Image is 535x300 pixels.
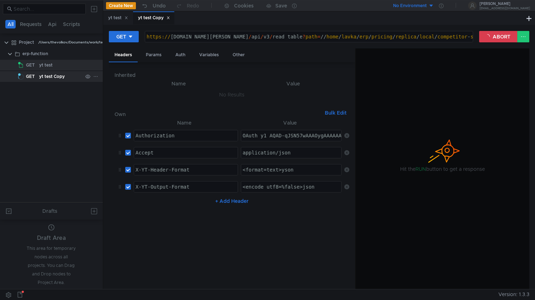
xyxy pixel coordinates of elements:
div: yt test Copy [138,14,170,22]
th: Value [237,79,349,88]
button: Undo [136,0,171,11]
th: Name [131,119,238,127]
button: Bulk Edit [322,109,349,117]
div: Other [227,48,250,62]
h6: Inherited [115,71,350,79]
nz-embed-empty: No Results [219,91,244,98]
div: erp-function [22,48,48,59]
button: ABORT [479,31,518,42]
button: Requests [18,20,44,28]
div: GET [116,33,126,41]
span: GET [26,60,35,70]
div: Cookies [234,1,254,10]
div: Undo [153,1,166,10]
button: Api [46,20,59,28]
th: Value [238,119,341,127]
div: Project [19,37,34,48]
button: Create New [106,2,136,9]
button: Scripts [61,20,82,28]
div: Variables [194,48,224,62]
div: yt test [108,14,128,22]
div: Headers [109,48,138,62]
div: [PERSON_NAME] [480,2,530,6]
div: Save [275,3,287,8]
div: Drafts [42,207,57,215]
div: yt test Copy [39,71,65,82]
button: + Add Header [212,197,251,205]
button: All [5,20,16,28]
div: Auth [170,48,191,62]
div: yt test [39,60,53,70]
div: /Users/thevolkov/Documents/work/test_mace/Project [38,37,131,48]
div: Params [140,48,167,62]
div: Redo [187,1,199,10]
span: GET [26,71,35,82]
button: Redo [171,0,204,11]
th: Name [120,79,237,88]
div: [EMAIL_ADDRESS][DOMAIN_NAME] [480,7,530,10]
span: Loading... [17,73,25,81]
input: Search... [14,5,81,13]
h6: Own [115,110,322,119]
button: GET [109,31,139,42]
div: No Environment [393,2,427,9]
span: Version: 1.3.3 [498,289,529,300]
